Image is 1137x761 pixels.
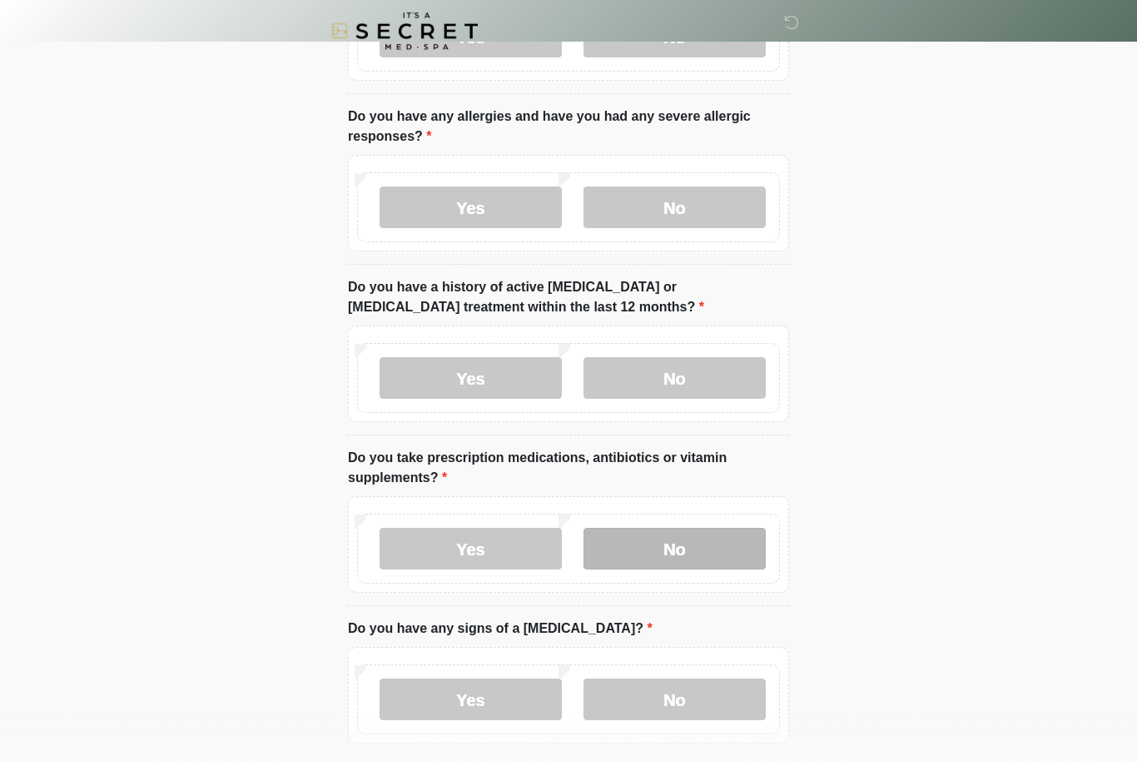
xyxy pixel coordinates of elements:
label: No [583,187,766,229]
label: Do you have any signs of a [MEDICAL_DATA]? [348,619,653,639]
label: Do you have a history of active [MEDICAL_DATA] or [MEDICAL_DATA] treatment within the last 12 mon... [348,278,789,318]
label: Yes [380,679,562,721]
label: No [583,679,766,721]
label: Yes [380,187,562,229]
label: Do you take prescription medications, antibiotics or vitamin supplements? [348,449,789,489]
label: Yes [380,358,562,400]
label: No [583,358,766,400]
label: Yes [380,529,562,570]
label: Do you have any allergies and have you had any severe allergic responses? [348,107,789,147]
label: No [583,529,766,570]
img: It's A Secret Med Spa Logo [331,12,478,50]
